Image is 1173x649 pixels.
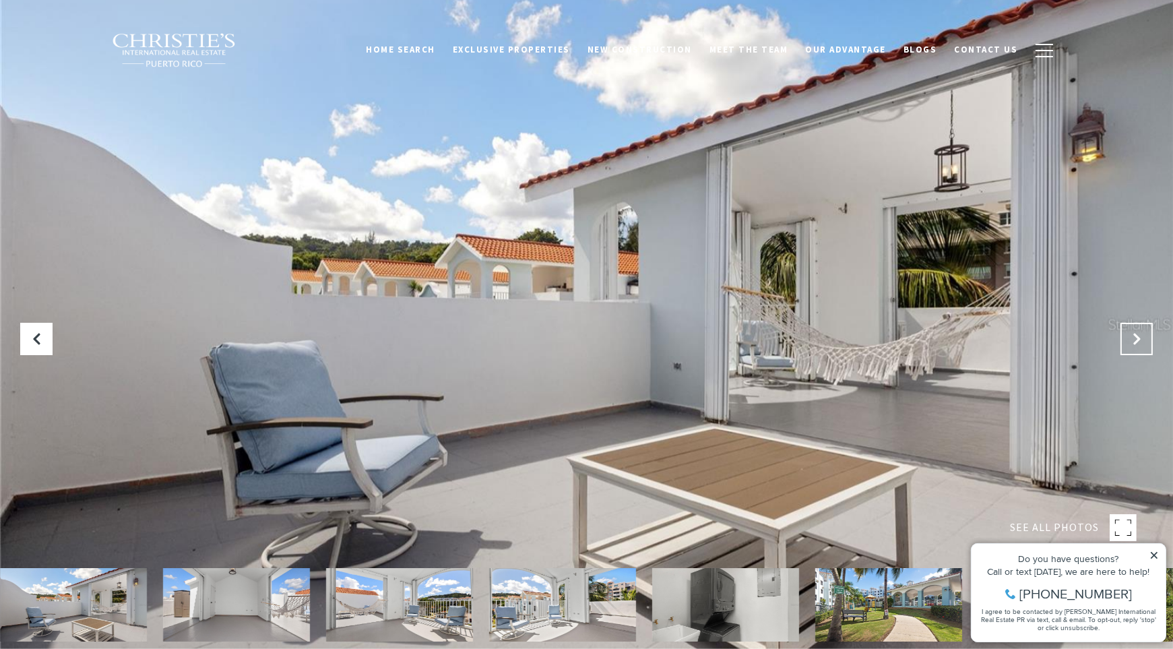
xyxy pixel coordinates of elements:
div: Do you have questions? [14,30,195,40]
img: 330 RESIDENCES AT ESCORIAL #330 [652,568,799,642]
button: Previous Slide [20,323,53,355]
span: SEE ALL PHOTOS [1010,519,1099,536]
span: I agree to be contacted by [PERSON_NAME] International Real Estate PR via text, call & email. To ... [17,83,192,109]
span: [PHONE_NUMBER] [55,63,168,77]
div: Call or text [DATE], we are here to help! [14,43,195,53]
span: Blogs [903,44,937,55]
a: Blogs [895,37,946,63]
a: Our Advantage [797,37,895,63]
img: 330 RESIDENCES AT ESCORIAL #330 [163,568,310,642]
a: Exclusive Properties [444,37,579,63]
a: Meet the Team [701,37,797,63]
img: 330 RESIDENCES AT ESCORIAL #330 [489,568,636,642]
img: Christie's International Real Estate black text logo [112,33,237,68]
span: Our Advantage [806,44,887,55]
a: New Construction [579,37,701,63]
button: Next Slide [1120,323,1153,355]
a: Home Search [358,37,445,63]
span: Contact Us [955,44,1018,55]
button: button [1027,31,1062,70]
span: New Construction [588,44,692,55]
img: 330 RESIDENCES AT ESCORIAL #330 [815,568,962,642]
img: 330 RESIDENCES AT ESCORIAL #330 [326,568,473,642]
span: Exclusive Properties [453,44,570,55]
